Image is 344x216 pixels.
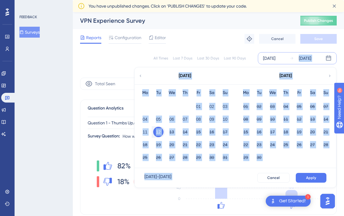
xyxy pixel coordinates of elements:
[138,89,152,96] div: Mo
[279,198,306,204] div: Get Started!
[300,16,337,25] button: Publish Changes
[153,114,164,124] button: 05
[314,36,323,41] span: Save
[294,101,304,112] button: 05
[299,55,311,62] div: [DATE]
[300,34,337,44] button: Save
[152,89,165,96] div: Tu
[220,152,230,163] button: 31
[207,101,217,112] button: 02
[88,119,147,127] span: Question 1 - Thumbs Up/Down
[220,114,230,124] button: 10
[241,114,251,124] button: 08
[178,89,192,96] div: Th
[197,56,219,61] div: Last 30 Days
[89,2,247,10] span: You have unpublished changes. Click on ‘PUBLISH CHANGES’ to update your code.
[267,114,278,124] button: 10
[205,89,218,96] div: Sa
[321,140,331,150] button: 28
[267,140,278,150] button: 24
[153,127,164,137] button: 12
[155,34,166,41] span: Editor
[220,140,230,150] button: 24
[281,140,291,150] button: 25
[207,152,217,163] button: 30
[95,80,115,87] span: Total Seen
[207,140,217,150] button: 23
[292,89,306,96] div: Fr
[254,140,264,150] button: 23
[266,89,279,96] div: We
[307,101,318,112] button: 06
[193,127,204,137] button: 15
[296,173,326,183] button: Apply
[41,3,45,8] div: 9+
[140,152,150,163] button: 25
[254,127,264,137] button: 16
[241,152,251,163] button: 29
[241,140,251,150] button: 22
[267,101,278,112] button: 03
[153,56,168,61] div: All Times
[86,34,101,41] span: Reports
[281,114,291,124] button: 11
[167,114,177,124] button: 06
[279,72,292,79] div: [DATE]
[144,173,171,183] div: [DATE] - [DATE]
[257,173,290,183] button: Cancel
[193,114,204,124] button: 08
[266,196,311,207] div: Open Get Started! checklist, remaining modules: 1
[294,114,304,124] button: 12
[220,127,230,137] button: 17
[269,197,277,205] img: launcher-image-alternative-text
[180,152,190,163] button: 28
[294,127,304,137] button: 19
[117,161,131,171] span: 82%
[271,36,284,41] span: Cancel
[177,186,180,190] tspan: 45
[321,114,331,124] button: 14
[319,89,332,96] div: Su
[179,72,191,79] div: [DATE]
[306,89,319,96] div: Sa
[259,34,295,44] button: Cancel
[281,127,291,137] button: 18
[180,114,190,124] button: 07
[180,127,190,137] button: 14
[178,197,180,201] tspan: 0
[193,152,204,163] button: 29
[14,2,38,9] span: Need Help?
[254,152,264,163] button: 30
[263,55,275,62] div: [DATE]
[153,140,164,150] button: 19
[19,15,37,19] div: FEEDBACK
[193,140,204,150] button: 22
[207,114,217,124] button: 09
[140,127,150,137] button: 11
[306,175,316,180] span: Apply
[167,127,177,137] button: 13
[321,101,331,112] button: 07
[279,89,292,96] div: Th
[254,101,264,112] button: 02
[289,184,294,190] tspan: 36
[167,152,177,163] button: 27
[173,56,192,61] div: Last 7 Days
[218,89,232,96] div: Su
[321,127,331,137] button: 21
[239,89,252,96] div: Mo
[307,114,318,124] button: 13
[140,140,150,150] button: 18
[19,27,40,38] button: Surveys
[267,127,278,137] button: 17
[319,192,337,210] iframe: UserGuiding AI Assistant Launcher
[140,114,150,124] button: 04
[305,194,311,200] div: 1
[241,101,251,112] button: 01
[252,89,266,96] div: Tu
[165,89,178,96] div: We
[180,140,190,150] button: 21
[193,101,204,112] button: 01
